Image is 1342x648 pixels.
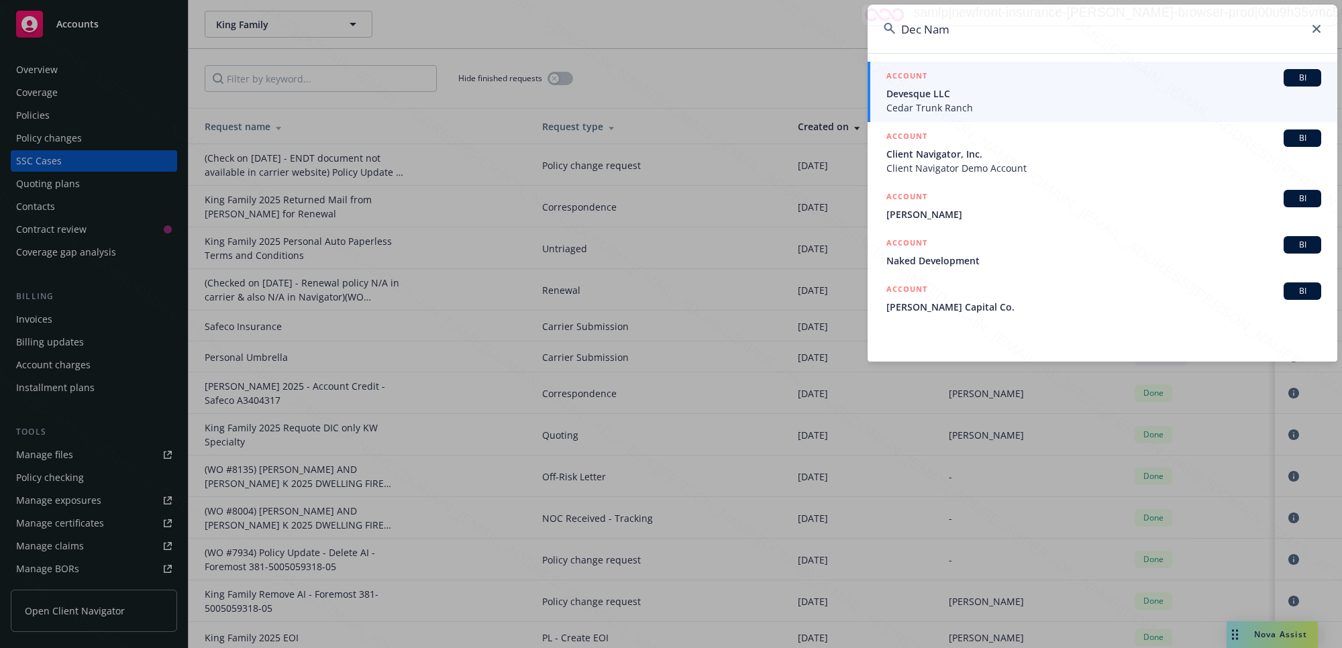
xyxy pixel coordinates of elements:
h5: ACCOUNT [886,282,927,299]
h5: ACCOUNT [886,69,927,85]
span: Devesque LLC [886,87,1321,101]
span: Client Navigator Demo Account [886,161,1321,175]
input: Search... [868,5,1337,53]
h5: ACCOUNT [886,129,927,146]
span: Naked Development [886,254,1321,268]
span: Client Navigator, Inc. [886,147,1321,161]
h5: ACCOUNT [886,190,927,206]
a: ACCOUNTBI[PERSON_NAME] Capital Co. [868,275,1337,321]
span: BI [1289,239,1316,251]
a: ACCOUNTBI[PERSON_NAME] [868,182,1337,229]
h5: ACCOUNT [886,236,927,252]
span: BI [1289,132,1316,144]
a: ACCOUNTBIDevesque LLCCedar Trunk Ranch [868,62,1337,122]
span: BI [1289,72,1316,84]
a: ACCOUNTBIClient Navigator, Inc.Client Navigator Demo Account [868,122,1337,182]
span: BI [1289,285,1316,297]
span: [PERSON_NAME] [886,207,1321,221]
a: ACCOUNTBINaked Development [868,229,1337,275]
span: BI [1289,193,1316,205]
span: Cedar Trunk Ranch [886,101,1321,115]
span: [PERSON_NAME] Capital Co. [886,300,1321,314]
